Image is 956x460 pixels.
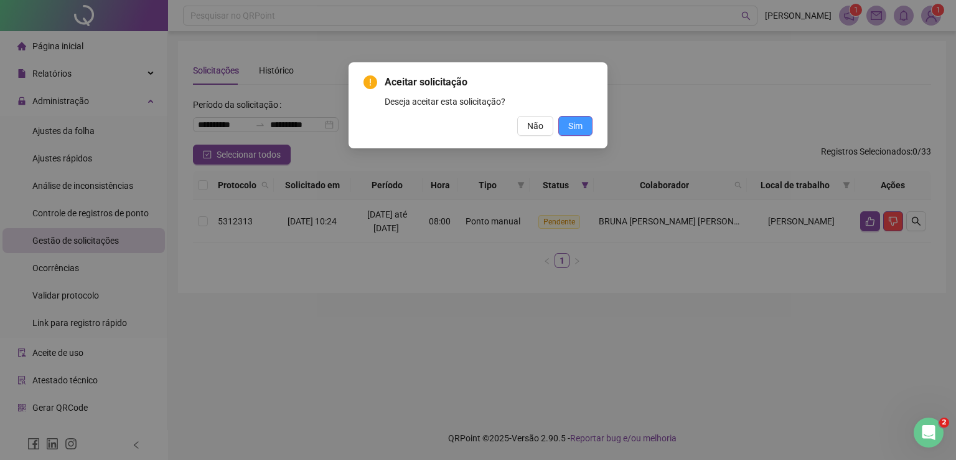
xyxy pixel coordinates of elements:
iframe: Intercom live chat [914,418,944,448]
span: Não [527,119,543,133]
span: 2 [939,418,949,428]
button: Não [517,116,553,136]
div: Deseja aceitar esta solicitação? [385,95,593,108]
button: Sim [558,116,593,136]
span: Sim [568,119,583,133]
span: Aceitar solicitação [385,75,593,90]
span: exclamation-circle [363,75,377,89]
